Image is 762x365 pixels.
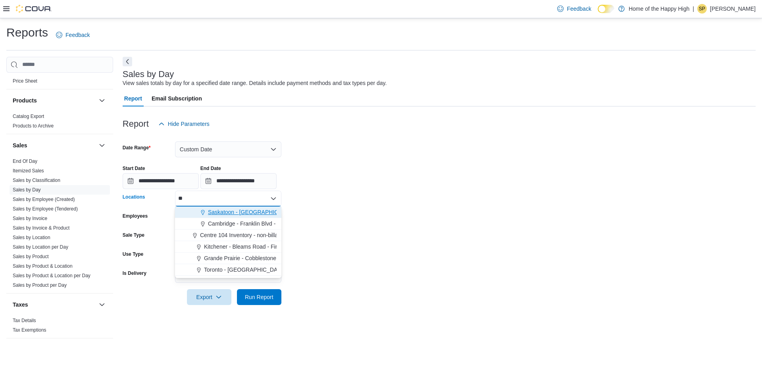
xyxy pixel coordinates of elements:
[13,114,44,119] a: Catalog Export
[13,187,41,193] a: Sales by Day
[13,187,41,193] span: Sales by Day
[697,4,707,14] div: Samantha Paxman
[13,282,67,288] span: Sales by Product per Day
[123,119,149,129] h3: Report
[13,225,69,231] a: Sales by Invoice & Product
[16,5,52,13] img: Cova
[693,4,694,14] p: |
[13,97,96,104] button: Products
[245,293,273,301] span: Run Report
[97,96,107,105] button: Products
[208,208,335,216] span: Saskatoon - [GEOGRAPHIC_DATA] - Fire & Flower
[6,112,113,134] div: Products
[629,4,689,14] p: Home of the Happy High
[123,70,174,79] h3: Sales by Day
[13,141,27,149] h3: Sales
[13,178,60,183] a: Sales by Classification
[175,141,281,157] button: Custom Date
[13,318,36,323] a: Tax Details
[13,263,73,269] a: Sales by Product & Location
[6,316,113,338] div: Taxes
[13,244,68,250] a: Sales by Location per Day
[175,218,281,230] button: Cambridge - Franklin Blvd - Friendly Stranger
[13,168,44,174] span: Itemized Sales
[175,241,281,253] button: Kitchener - Bleams Road - Fire & Fower
[13,168,44,174] a: Itemized Sales
[175,264,281,276] button: Toronto - [GEOGRAPHIC_DATA] - Fire & Flower
[13,254,49,259] a: Sales by Product
[123,79,387,87] div: View sales totals by day for a specified date range. Details include payment methods and tax type...
[13,123,54,129] a: Products to Archive
[204,266,323,274] span: Toronto - [GEOGRAPHIC_DATA] - Fire & Flower
[123,232,144,238] label: Sale Type
[123,194,145,200] label: Locations
[13,273,90,278] a: Sales by Product & Location per Day
[13,197,75,202] a: Sales by Employee (Created)
[554,1,594,17] a: Feedback
[97,300,107,309] button: Taxes
[13,216,47,221] a: Sales by Invoice
[208,220,320,228] span: Cambridge - Franklin Blvd - Friendly Stranger
[13,206,78,212] a: Sales by Employee (Tendered)
[699,4,705,14] span: SP
[175,207,281,276] div: Choose from the following options
[152,91,202,106] span: Email Subscription
[97,141,107,150] button: Sales
[123,145,151,151] label: Date Range
[200,173,277,189] input: Press the down key to open a popover containing a calendar.
[13,301,28,309] h3: Taxes
[192,289,227,305] span: Export
[124,91,142,106] span: Report
[13,301,96,309] button: Taxes
[123,213,148,219] label: Employees
[65,31,90,39] span: Feedback
[270,195,277,202] button: Close list of options
[13,272,90,279] span: Sales by Product & Location per Day
[567,5,591,13] span: Feedback
[175,207,281,218] button: Saskatoon - [GEOGRAPHIC_DATA] - Fire & Flower
[6,76,113,89] div: Pricing
[237,289,281,305] button: Run Report
[123,270,146,276] label: Is Delivery
[13,141,96,149] button: Sales
[13,327,46,333] span: Tax Exemptions
[204,254,314,262] span: Grande Prairie - Cobblestone - Fire & Flower
[6,25,48,41] h1: Reports
[123,173,199,189] input: Press the down key to open a popover containing a calendar.
[13,78,37,84] a: Price Sheet
[200,165,221,172] label: End Date
[168,120,210,128] span: Hide Parameters
[13,253,49,260] span: Sales by Product
[123,165,145,172] label: Start Date
[175,230,281,241] button: Centre 104 Inventory - non-billable
[175,253,281,264] button: Grande Prairie - Cobblestone - Fire & Flower
[13,158,37,164] a: End Of Day
[155,116,213,132] button: Hide Parameters
[53,27,93,43] a: Feedback
[200,231,285,239] span: Centre 104 Inventory - non-billable
[6,156,113,293] div: Sales
[187,289,231,305] button: Export
[123,57,132,66] button: Next
[710,4,756,14] p: [PERSON_NAME]
[13,97,37,104] h3: Products
[13,327,46,333] a: Tax Exemptions
[13,206,78,212] span: Sales by Employee (Tendered)
[13,235,50,240] a: Sales by Location
[123,251,143,257] label: Use Type
[598,5,614,13] input: Dark Mode
[204,243,302,251] span: Kitchener - Bleams Road - Fire & Fower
